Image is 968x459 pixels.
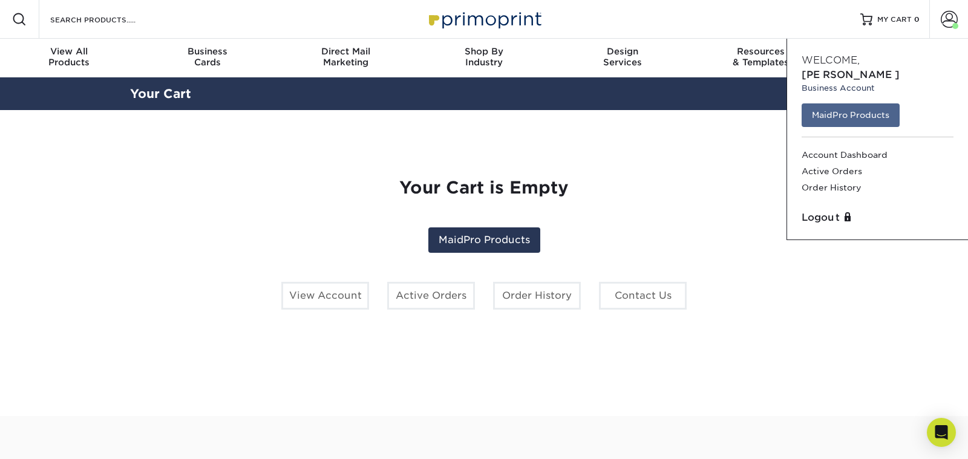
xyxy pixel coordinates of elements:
[415,46,554,68] div: Industry
[281,282,369,310] a: View Account
[802,54,860,66] span: Welcome,
[802,210,953,225] a: Logout
[276,46,415,68] div: Marketing
[276,39,415,77] a: Direct MailMarketing
[877,15,912,25] span: MY CART
[139,46,277,57] span: Business
[276,46,415,57] span: Direct Mail
[802,69,900,80] span: [PERSON_NAME]
[802,180,953,196] a: Order History
[130,86,191,101] a: Your Cart
[914,15,920,24] span: 0
[387,282,475,310] a: Active Orders
[423,6,544,32] img: Primoprint
[3,422,103,455] iframe: Google Customer Reviews
[553,46,692,57] span: Design
[692,39,830,77] a: Resources& Templates
[692,46,830,68] div: & Templates
[49,12,167,27] input: SEARCH PRODUCTS.....
[802,82,953,94] small: Business Account
[428,227,540,253] a: MaidPro Products
[139,39,277,77] a: BusinessCards
[553,39,692,77] a: DesignServices
[139,46,277,68] div: Cards
[553,46,692,68] div: Services
[802,163,953,180] a: Active Orders
[140,178,828,198] h1: Your Cart is Empty
[802,103,900,126] a: MaidPro Products
[599,282,687,310] a: Contact Us
[927,418,956,447] div: Open Intercom Messenger
[802,147,953,163] a: Account Dashboard
[493,282,581,310] a: Order History
[415,39,554,77] a: Shop ByIndustry
[692,46,830,57] span: Resources
[415,46,554,57] span: Shop By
